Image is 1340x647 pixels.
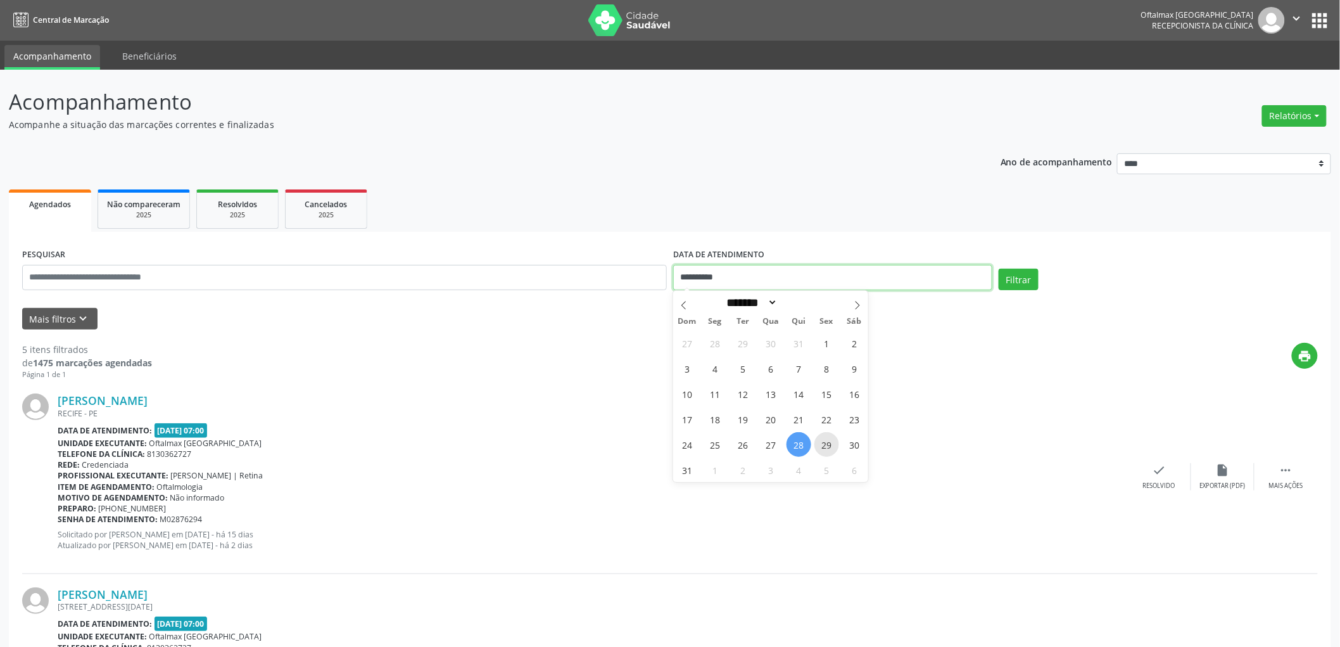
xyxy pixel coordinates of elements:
p: Acompanhe a situação das marcações correntes e finalizadas [9,118,935,131]
span: Agosto 6, 2025 [759,356,783,381]
span: Agosto 27, 2025 [759,432,783,457]
strong: 1475 marcações agendadas [33,357,152,369]
span: Agosto 2, 2025 [842,331,867,356]
b: Data de atendimento: [58,618,152,629]
span: Ter [729,317,757,326]
span: Agosto 28, 2025 [787,432,811,457]
span: Agosto 7, 2025 [787,356,811,381]
p: Ano de acompanhamento [1001,153,1113,169]
div: Página 1 de 1 [22,369,152,380]
b: Profissional executante: [58,470,168,481]
span: 8130362727 [148,449,192,459]
span: Cancelados [305,199,348,210]
div: Oftalmax [GEOGRAPHIC_DATA] [1141,10,1254,20]
span: Julho 29, 2025 [731,331,755,356]
span: [DATE] 07:00 [155,423,208,438]
span: Resolvidos [218,199,257,210]
b: Unidade executante: [58,438,147,449]
b: Data de atendimento: [58,425,152,436]
b: Motivo de agendamento: [58,492,168,503]
span: Agosto 30, 2025 [842,432,867,457]
b: Unidade executante: [58,631,147,642]
span: Central de Marcação [33,15,109,25]
button: print [1292,343,1318,369]
span: Agosto 14, 2025 [787,381,811,406]
span: Julho 27, 2025 [675,331,700,356]
i:  [1279,463,1293,477]
span: Setembro 6, 2025 [842,458,867,482]
span: Agosto 26, 2025 [731,432,755,457]
span: M02876294 [160,514,203,525]
i: keyboard_arrow_down [77,312,91,326]
span: Setembro 3, 2025 [759,458,783,482]
div: [STREET_ADDRESS][DATE] [58,601,1128,612]
label: PESQUISAR [22,245,65,265]
span: Agosto 24, 2025 [675,432,700,457]
a: Beneficiários [113,45,186,67]
span: [PHONE_NUMBER] [99,503,167,514]
span: Oftalmologia [157,482,203,492]
span: Agosto 12, 2025 [731,381,755,406]
span: Agosto 31, 2025 [675,458,700,482]
span: Agosto 1, 2025 [814,331,839,356]
span: Qui [785,317,812,326]
span: Agosto 4, 2025 [703,356,728,381]
span: Agosto 10, 2025 [675,381,700,406]
a: [PERSON_NAME] [58,394,148,407]
span: Julho 31, 2025 [787,331,811,356]
i: print [1298,349,1312,363]
span: Sáb [840,317,868,326]
span: Agosto 11, 2025 [703,381,728,406]
span: Agosto 5, 2025 [731,356,755,381]
span: Sex [812,317,840,326]
b: Preparo: [58,503,96,514]
span: Agosto 8, 2025 [814,356,839,381]
span: Setembro 4, 2025 [787,458,811,482]
a: Acompanhamento [4,45,100,70]
span: Agosto 19, 2025 [731,407,755,432]
span: Setembro 2, 2025 [731,458,755,482]
span: Julho 30, 2025 [759,331,783,356]
i:  [1290,11,1304,25]
button: apps [1309,10,1331,32]
span: Setembro 1, 2025 [703,458,728,482]
span: Não compareceram [107,199,180,210]
div: 5 itens filtrados [22,343,152,356]
b: Item de agendamento: [58,482,155,492]
img: img [22,587,49,614]
span: Agosto 9, 2025 [842,356,867,381]
span: Oftalmax [GEOGRAPHIC_DATA] [149,438,262,449]
span: [PERSON_NAME] | Retina [171,470,263,481]
div: de [22,356,152,369]
span: Setembro 5, 2025 [814,458,839,482]
span: Agosto 23, 2025 [842,407,867,432]
span: Julho 28, 2025 [703,331,728,356]
p: Acompanhamento [9,86,935,118]
span: Dom [673,317,701,326]
span: Agosto 3, 2025 [675,356,700,381]
div: Mais ações [1269,482,1303,490]
span: Oftalmax [GEOGRAPHIC_DATA] [149,631,262,642]
span: Agosto 18, 2025 [703,407,728,432]
span: Agendados [29,199,71,210]
div: Exportar (PDF) [1200,482,1246,490]
button: Filtrar [999,269,1039,290]
label: DATA DE ATENDIMENTO [673,245,764,265]
b: Telefone da clínica: [58,449,145,459]
span: Qua [757,317,785,326]
span: Seg [701,317,729,326]
span: Credenciada [82,459,129,470]
span: Agosto 22, 2025 [814,407,839,432]
div: 2025 [206,210,269,220]
select: Month [723,296,778,309]
p: Solicitado por [PERSON_NAME] em [DATE] - há 15 dias Atualizado por [PERSON_NAME] em [DATE] - há 2... [58,529,1128,551]
span: Agosto 25, 2025 [703,432,728,457]
span: Agosto 16, 2025 [842,381,867,406]
b: Senha de atendimento: [58,514,158,525]
span: [DATE] 07:00 [155,617,208,631]
a: Central de Marcação [9,10,109,30]
div: RECIFE - PE [58,408,1128,419]
button: Mais filtroskeyboard_arrow_down [22,308,98,330]
img: img [1258,7,1285,34]
img: img [22,394,49,420]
